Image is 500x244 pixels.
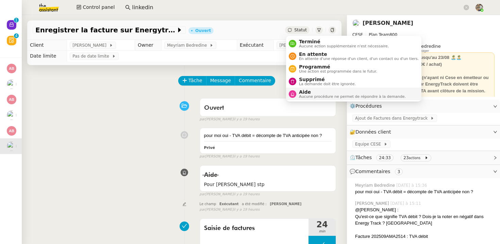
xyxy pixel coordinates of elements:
span: il y a 19 heures [233,192,260,197]
td: Owner [135,40,162,51]
span: Control panel [83,3,115,11]
nz-tag: 24:33 [376,154,394,161]
nz-badge-sup: 4 [14,33,19,38]
div: pour moi oui - TVA débit = décompte de TVA anticipée non ? [355,188,495,195]
span: par [200,154,205,159]
strong: les factures validées (n'ayant ni Cese en émetteur ou destinataire) par les partners sur EnergyTr... [355,75,489,93]
small: [PERSON_NAME] [200,192,260,197]
span: Données client [355,129,391,135]
img: users%2FHIWaaSoTa5U8ssS5t403NQMyZZE3%2Favatar%2Fa4be050e-05fa-4f28-bbe7-e7e8e4788720 [352,19,360,27]
span: 800 [389,32,397,37]
div: ⚙️Procédures [347,100,500,113]
span: Aucune procédure ne permet de répondre à la demande. [299,95,406,98]
span: Pas de date limite [72,53,112,60]
img: users%2FHIWaaSoTa5U8ssS5t403NQMyZZE3%2Favatar%2Fa4be050e-05fa-4f28-bbe7-e7e8e4788720 [7,141,16,151]
span: Ouvert [204,105,224,111]
span: [PERSON_NAME] [279,42,316,49]
span: 🔐 [350,128,394,136]
img: svg [7,95,16,104]
span: Message [210,77,231,85]
span: Saisie de factures [204,223,304,233]
span: Commentaire [239,77,271,85]
span: Ajout de Factures dans Energytrack [355,115,430,122]
span: Exécutant [219,202,239,206]
button: Commentaire [235,76,275,86]
span: Le champ [200,202,216,206]
p: 4 [15,33,18,40]
span: par [200,207,205,213]
span: par [200,117,205,122]
span: Plan Team [369,32,389,37]
input: Rechercher [132,3,462,12]
b: Privé [204,146,215,150]
small: [PERSON_NAME] [200,207,260,213]
img: users%2FHIWaaSoTa5U8ssS5t403NQMyZZE3%2Favatar%2Fa4be050e-05fa-4f28-bbe7-e7e8e4788720 [7,110,16,120]
img: 388bd129-7e3b-4cb1-84b4-92a3d763e9b7 [476,4,483,11]
span: Procédures [355,103,382,109]
span: [PERSON_NAME] [355,200,390,207]
img: svg [7,126,16,136]
span: Tâche [188,77,202,85]
span: 24 [309,220,336,229]
span: 💬 [350,169,405,174]
strong: [PERSON_NAME] est absente jusqu'au 23/08 🏝️🏝️ [355,55,462,60]
button: Tâche [178,76,206,86]
div: Qu'est-ce que signifie TVA débit ? Dois-je la noter en négatif dans Energy Track ? [GEOGRAPHIC_DATA] [355,213,495,227]
span: Commentaires [355,169,390,174]
nz-tag: 3 [395,168,403,175]
span: CESE [352,32,363,37]
span: Programmé [299,64,377,70]
small: [PERSON_NAME] [200,117,260,122]
span: Pour [PERSON_NAME] stp [204,181,332,188]
span: il y a 19 heures [233,117,260,122]
span: En attente d'une réponse d'un client, d'un contact ou d'un tiers. [299,57,419,61]
div: @[PERSON_NAME] : [355,207,495,213]
span: Statut [294,28,307,32]
span: Aide [299,89,406,95]
button: Control panel [72,3,119,12]
span: [DATE] à 15:36 [396,182,428,188]
img: svg [7,64,16,73]
span: Aide [204,172,217,178]
td: Date limite [27,51,67,62]
div: 💬Commentaires 3 [347,165,500,178]
div: 🔐Données client [347,125,500,139]
span: [PERSON_NAME] [270,202,301,206]
a: [PERSON_NAME] [363,20,413,26]
span: il y a 19 heures [233,154,260,159]
span: En attente [299,51,419,57]
span: [DATE] à 15:11 [390,200,422,207]
span: ⚙️ [350,102,385,110]
span: Meyriam Bedredine [167,42,210,49]
div: ⏲️Tâches 24:33 23actions [347,151,500,164]
nz-badge-sup: 1 [14,18,19,22]
span: ⏲️ [350,155,434,160]
div: Facture 202509AMA2514 : TVA débit [355,233,495,240]
span: [PERSON_NAME] [72,42,109,49]
span: Enregistrer la facture sur Energytrack [35,27,176,33]
p: 1 [15,18,18,24]
button: Message [206,76,235,86]
span: Tâches [355,155,372,160]
span: par [200,192,205,197]
span: Aucune action supplémentaire n'est nécessaire. [299,44,389,48]
span: il y a 19 heures [233,207,260,213]
td: Exécutant [237,40,274,51]
span: a été modifié : [242,202,267,206]
span: Supprimé [299,77,356,82]
span: Terminé [299,39,389,44]
small: [PERSON_NAME] [200,154,260,159]
span: Equipe CESE [355,141,384,148]
small: actions [409,156,421,160]
span: La demande doit être ignorée. [299,82,356,86]
span: 23 [403,155,409,160]
span: Une action est programmée dans le futur. [299,70,377,73]
div: pour moi oui - TVA débit = décompte de TVA anticipée non ? [204,132,332,139]
div: Ouvert [195,29,211,33]
td: Client [27,40,67,51]
span: Meyriam Bedredine [355,182,396,188]
img: users%2FHIWaaSoTa5U8ssS5t403NQMyZZE3%2Favatar%2Fa4be050e-05fa-4f28-bbe7-e7e8e4788720 [7,79,16,89]
span: min [309,229,336,234]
